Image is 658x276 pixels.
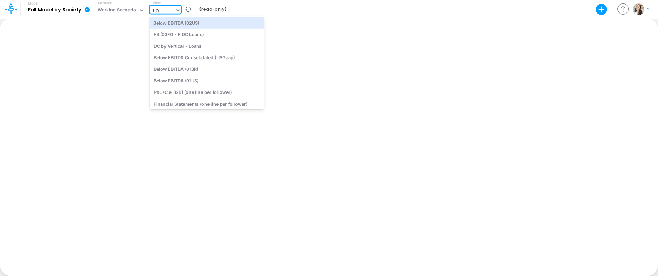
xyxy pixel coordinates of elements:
[28,1,38,6] label: Model
[150,87,264,98] div: P&L (C & B2B) (one line per follower)
[150,52,264,63] div: Below EBITDA Consolidated (USGaap)
[153,0,161,6] label: View
[98,7,136,15] div: Working Scenario
[150,63,264,75] div: Below EBITDA (01BR)
[150,40,264,52] div: DC by Vertical - Loans
[199,6,226,12] b: (read-only)
[150,75,264,86] div: Below EBITDA (01US)
[150,29,264,40] div: FS (03FG - FIDC Loans)
[28,7,82,13] b: Full Model by Society
[150,98,264,109] div: Financial Statements (one line per follower)
[150,17,264,28] div: Below EBITDA (02US)
[98,0,112,6] label: Scenario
